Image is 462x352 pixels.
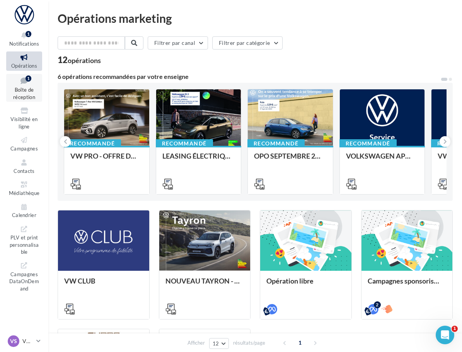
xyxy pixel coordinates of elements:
[452,326,458,332] span: 1
[6,157,42,176] a: Contacts
[14,168,35,174] span: Contacts
[9,190,40,196] span: Médiathèque
[26,75,31,82] div: 1
[294,337,306,349] span: 1
[156,139,213,148] div: Recommandé
[64,277,143,292] div: VW CLUB
[6,105,42,131] a: Visibilité en ligne
[70,152,143,167] div: VW PRO - OFFRE DE SEPTEMBRE 25
[368,277,447,292] div: Campagnes sponsorisées OPO
[58,12,453,24] div: Opérations marketing
[266,277,345,292] div: Opération libre
[188,339,205,347] span: Afficher
[233,339,265,347] span: résultats/page
[162,152,235,167] div: LEASING ÉLECTRIQUE 2025
[6,260,42,293] a: Campagnes DataOnDemand
[6,29,42,48] button: Notifications 1
[10,116,38,130] span: Visibilité en ligne
[10,233,39,255] span: PLV et print personnalisable
[11,63,37,69] span: Opérations
[6,223,42,257] a: PLV et print personnalisable
[212,36,283,50] button: Filtrer par catégorie
[10,337,17,345] span: VS
[339,139,397,148] div: Recommandé
[6,134,42,153] a: Campagnes
[64,139,121,148] div: Recommandé
[26,31,31,37] div: 1
[10,145,38,152] span: Campagnes
[254,152,327,167] div: OPO SEPTEMBRE 2025
[148,36,208,50] button: Filtrer par canal
[213,340,219,347] span: 12
[13,87,35,100] span: Boîte de réception
[22,337,33,345] p: VW ST GRATIEN
[9,270,39,292] span: Campagnes DataOnDemand
[374,301,381,308] div: 2
[6,51,42,70] a: Opérations
[165,277,244,292] div: NOUVEAU TAYRON - MARS 2025
[68,57,101,64] div: opérations
[346,152,419,167] div: VOLKSWAGEN APRES-VENTE
[6,201,42,220] a: Calendrier
[209,338,229,349] button: 12
[58,56,101,64] div: 12
[12,212,36,219] span: Calendrier
[58,73,440,80] div: 6 opérations recommandées par votre enseigne
[247,139,305,148] div: Recommandé
[6,334,42,349] a: VS VW ST GRATIEN
[436,326,454,344] iframe: Intercom live chat
[9,41,39,47] span: Notifications
[6,179,42,198] a: Médiathèque
[6,74,42,102] a: Boîte de réception1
